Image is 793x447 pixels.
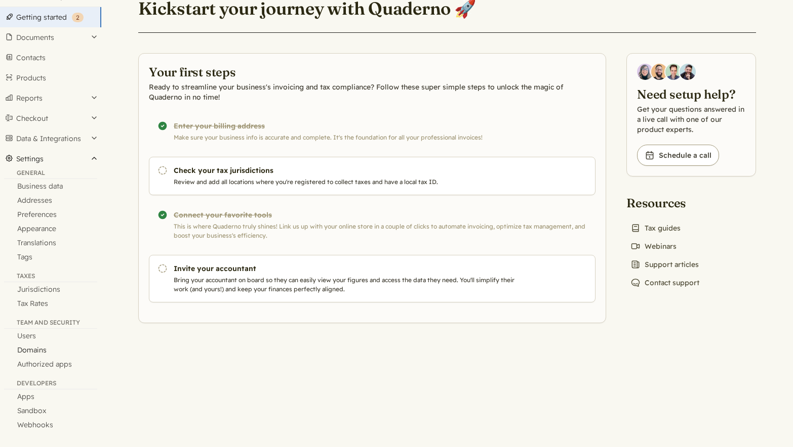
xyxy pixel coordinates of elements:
div: General [4,169,97,179]
a: Webinars [626,239,681,253]
h2: Your first steps [149,64,596,80]
div: Taxes [4,272,97,282]
p: Get your questions answered in a live call with one of our product experts. [637,104,745,135]
p: Bring your accountant on board so they can easily view your figures and access the data they need... [174,276,519,294]
h3: Check your tax jurisdictions [174,165,519,175]
a: Check your tax jurisdictions Review and add all locations where you're registered to collect taxe... [149,157,596,195]
a: Schedule a call [637,145,719,166]
img: Javier Rubio, DevRel at Quaderno [680,64,696,80]
p: Ready to streamline your business's invoicing and tax compliance? Follow these super simple steps... [149,82,596,102]
h2: Resources [626,195,703,211]
div: Team and security [4,319,97,329]
div: Developers [4,379,97,389]
span: 2 [76,14,80,21]
p: Review and add all locations where you're registered to collect taxes and have a local tax ID. [174,177,519,187]
h3: Invite your accountant [174,263,519,274]
h2: Need setup help? [637,86,745,102]
a: Support articles [626,257,703,272]
img: Diana Carrasco, Account Executive at Quaderno [637,64,653,80]
a: Invite your accountant Bring your accountant on board so they can easily view your figures and ac... [149,255,596,302]
img: Ivo Oltmans, Business Developer at Quaderno [665,64,682,80]
a: Tax guides [626,221,685,235]
img: Jairo Fumero, Account Executive at Quaderno [651,64,667,80]
a: Contact support [626,276,703,290]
